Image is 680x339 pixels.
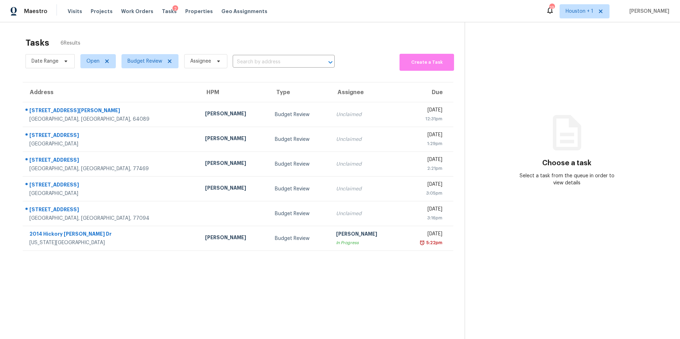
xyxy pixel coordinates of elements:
[221,8,267,15] span: Geo Assignments
[542,160,591,167] h3: Choose a task
[205,184,263,193] div: [PERSON_NAME]
[401,82,453,102] th: Due
[406,214,442,222] div: 3:16pm
[127,58,162,65] span: Budget Review
[336,230,395,239] div: [PERSON_NAME]
[29,140,194,148] div: [GEOGRAPHIC_DATA]
[336,136,395,143] div: Unclaimed
[233,57,315,68] input: Search by address
[91,8,113,15] span: Projects
[549,4,554,11] div: 19
[516,172,618,186] div: Select a task from the queue in order to view details
[403,58,450,67] span: Create a Task
[24,8,47,15] span: Maestro
[336,239,395,246] div: In Progress
[172,5,178,12] div: 2
[29,165,194,172] div: [GEOGRAPHIC_DATA], [GEOGRAPHIC_DATA], 77469
[190,58,211,65] span: Assignee
[406,165,442,172] div: 2:21pm
[566,8,593,15] span: Houston + 1
[627,8,669,15] span: [PERSON_NAME]
[185,8,213,15] span: Properties
[61,40,80,47] span: 6 Results
[68,8,82,15] span: Visits
[29,116,194,123] div: [GEOGRAPHIC_DATA], [GEOGRAPHIC_DATA], 64089
[29,181,194,190] div: [STREET_ADDRESS]
[425,239,442,246] div: 5:22pm
[205,234,263,243] div: [PERSON_NAME]
[406,156,442,165] div: [DATE]
[336,185,395,193] div: Unclaimed
[25,39,49,46] h2: Tasks
[29,190,194,197] div: [GEOGRAPHIC_DATA]
[406,131,442,140] div: [DATE]
[86,58,100,65] span: Open
[336,111,395,118] div: Unclaimed
[275,235,325,242] div: Budget Review
[121,8,153,15] span: Work Orders
[419,239,425,246] img: Overdue Alarm Icon
[406,181,442,190] div: [DATE]
[29,156,194,165] div: [STREET_ADDRESS]
[32,58,58,65] span: Date Range
[162,9,177,14] span: Tasks
[275,185,325,193] div: Budget Review
[406,107,442,115] div: [DATE]
[29,132,194,140] div: [STREET_ADDRESS]
[325,57,335,67] button: Open
[275,136,325,143] div: Budget Review
[29,230,194,239] div: 2014 Hickory [PERSON_NAME] Dr
[406,230,442,239] div: [DATE]
[406,140,442,147] div: 1:29pm
[29,239,194,246] div: [US_STATE][GEOGRAPHIC_DATA]
[406,190,442,197] div: 3:05pm
[406,206,442,214] div: [DATE]
[275,111,325,118] div: Budget Review
[23,82,199,102] th: Address
[205,110,263,119] div: [PERSON_NAME]
[399,54,454,71] button: Create a Task
[336,210,395,217] div: Unclaimed
[330,82,400,102] th: Assignee
[29,206,194,215] div: [STREET_ADDRESS]
[269,82,330,102] th: Type
[205,135,263,144] div: [PERSON_NAME]
[29,215,194,222] div: [GEOGRAPHIC_DATA], [GEOGRAPHIC_DATA], 77094
[29,107,194,116] div: [STREET_ADDRESS][PERSON_NAME]
[336,161,395,168] div: Unclaimed
[275,210,325,217] div: Budget Review
[275,161,325,168] div: Budget Review
[199,82,269,102] th: HPM
[406,115,442,122] div: 12:31pm
[205,160,263,168] div: [PERSON_NAME]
